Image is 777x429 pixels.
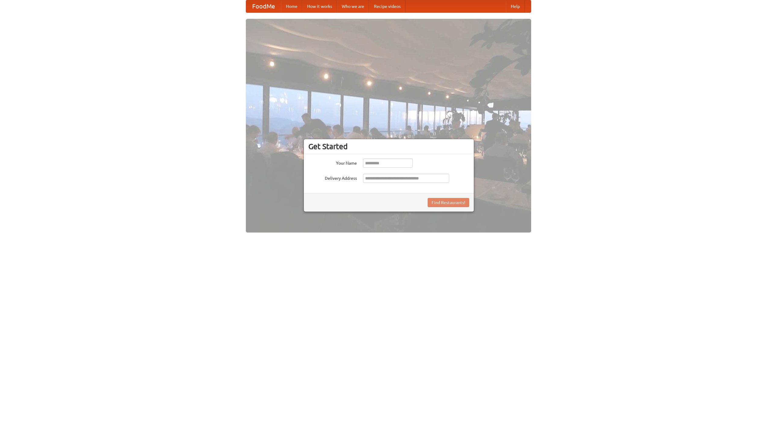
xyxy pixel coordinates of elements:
button: Find Restaurants! [428,198,469,207]
a: FoodMe [246,0,281,12]
a: Home [281,0,302,12]
label: Delivery Address [308,174,357,181]
a: Recipe videos [369,0,405,12]
label: Your Name [308,159,357,166]
a: How it works [302,0,337,12]
a: Help [506,0,525,12]
h3: Get Started [308,142,469,151]
a: Who we are [337,0,369,12]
